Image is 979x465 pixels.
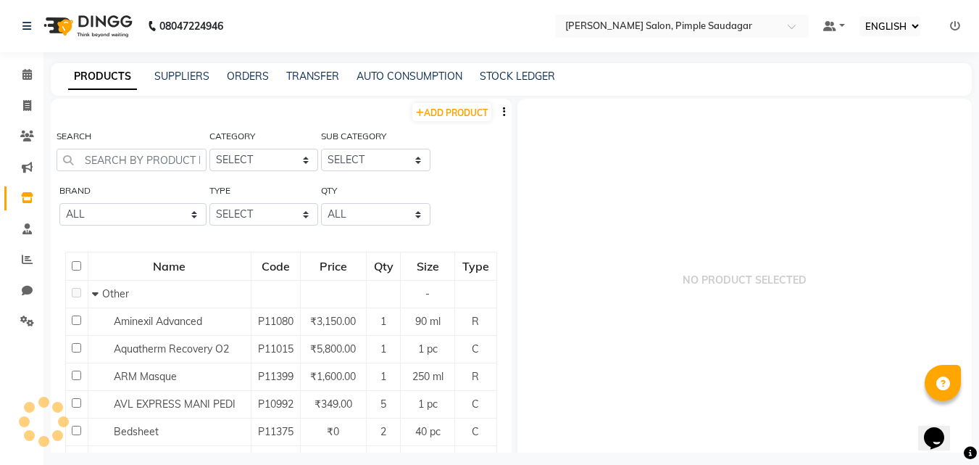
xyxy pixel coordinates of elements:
[89,253,250,279] div: Name
[227,70,269,83] a: ORDERS
[37,6,136,46] img: logo
[380,398,386,411] span: 5
[472,315,479,328] span: R
[57,130,91,143] label: SEARCH
[418,398,438,411] span: 1 pc
[258,398,293,411] span: P10992
[321,130,386,143] label: SUB CATEGORY
[314,398,352,411] span: ₹349.00
[517,99,972,461] span: NO PRODUCT SELECTED
[258,342,293,355] span: P11015
[327,425,339,438] span: ₹0
[472,425,479,438] span: C
[425,287,430,300] span: -
[68,64,137,90] a: PRODUCTS
[252,253,299,279] div: Code
[57,149,207,171] input: SEARCH BY PRODUCT NAME OR CODE
[114,370,177,383] span: ARM Masque
[114,398,236,411] span: AVL EXPRESS MANI PEDI
[258,370,293,383] span: P11399
[472,370,479,383] span: R
[367,253,399,279] div: Qty
[209,184,230,197] label: TYPE
[380,425,386,438] span: 2
[114,315,202,328] span: Aminexil Advanced
[310,370,356,383] span: ₹1,600.00
[472,342,479,355] span: C
[310,315,356,328] span: ₹3,150.00
[456,253,496,279] div: Type
[412,370,443,383] span: 250 ml
[258,425,293,438] span: P11375
[159,6,223,46] b: 08047224946
[114,425,159,438] span: Bedsheet
[401,253,453,279] div: Size
[102,287,129,300] span: Other
[380,315,386,328] span: 1
[412,103,491,121] a: ADD PRODUCT
[380,370,386,383] span: 1
[918,407,965,450] iframe: chat widget
[114,342,229,355] span: Aquatherm Recovery O2
[286,70,339,83] a: TRANSFER
[258,315,293,328] span: P11080
[415,425,441,438] span: 40 pc
[59,184,91,197] label: BRAND
[415,315,441,328] span: 90 ml
[154,70,209,83] a: SUPPLIERS
[357,70,462,83] a: AUTO CONSUMPTION
[380,342,386,355] span: 1
[301,253,365,279] div: Price
[209,130,255,143] label: CATEGORY
[480,70,555,83] a: STOCK LEDGER
[472,398,479,411] span: C
[418,342,438,355] span: 1 pc
[310,342,356,355] span: ₹5,800.00
[92,287,102,300] span: Collapse Row
[321,184,337,197] label: QTY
